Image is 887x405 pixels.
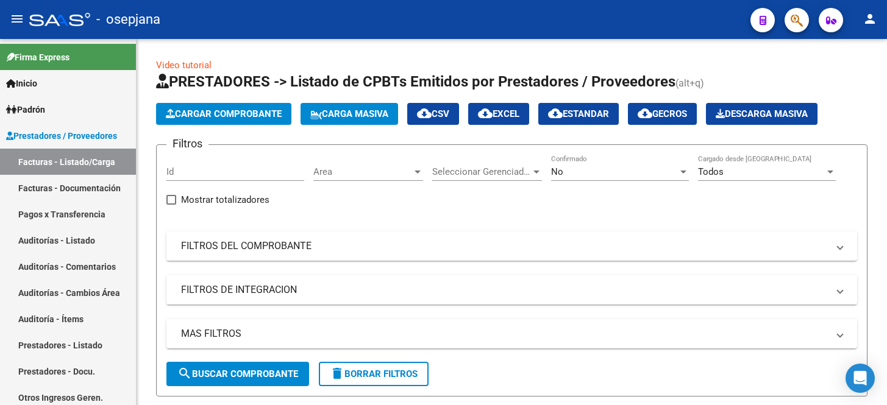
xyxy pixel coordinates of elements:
[181,283,828,297] mat-panel-title: FILTROS DE INTEGRACION
[156,60,212,71] a: Video tutorial
[166,231,857,261] mat-expansion-panel-header: FILTROS DEL COMPROBANTE
[698,166,724,177] span: Todos
[863,12,877,26] mat-icon: person
[548,106,563,121] mat-icon: cloud_download
[177,366,192,381] mat-icon: search
[638,108,687,119] span: Gecros
[166,135,208,152] h3: Filtros
[551,166,563,177] span: No
[716,108,808,119] span: Descarga Masiva
[177,368,298,379] span: Buscar Comprobante
[468,103,529,125] button: EXCEL
[96,6,160,33] span: - osepjana
[6,129,117,143] span: Prestadores / Proveedores
[10,12,24,26] mat-icon: menu
[330,368,418,379] span: Borrar Filtros
[166,362,309,386] button: Buscar Comprobante
[706,103,818,125] app-download-masive: Descarga masiva de comprobantes (adjuntos)
[407,103,459,125] button: CSV
[675,77,704,89] span: (alt+q)
[156,73,675,90] span: PRESTADORES -> Listado de CPBTs Emitidos por Prestadores / Proveedores
[417,106,432,121] mat-icon: cloud_download
[478,106,493,121] mat-icon: cloud_download
[181,327,828,340] mat-panel-title: MAS FILTROS
[846,364,875,393] div: Open Intercom Messenger
[417,108,449,119] span: CSV
[548,108,609,119] span: Estandar
[181,239,828,253] mat-panel-title: FILTROS DEL COMPROBANTE
[478,108,519,119] span: EXCEL
[6,51,69,64] span: Firma Express
[6,77,37,90] span: Inicio
[166,319,857,348] mat-expansion-panel-header: MAS FILTROS
[313,166,412,177] span: Area
[166,275,857,305] mat-expansion-panel-header: FILTROS DE INTEGRACION
[628,103,697,125] button: Gecros
[156,103,291,125] button: Cargar Comprobante
[538,103,619,125] button: Estandar
[181,192,269,207] span: Mostrar totalizadores
[166,108,282,119] span: Cargar Comprobante
[301,103,398,125] button: Carga Masiva
[319,362,429,386] button: Borrar Filtros
[330,366,344,381] mat-icon: delete
[432,166,531,177] span: Seleccionar Gerenciador
[6,103,45,116] span: Padrón
[706,103,818,125] button: Descarga Masiva
[310,108,388,119] span: Carga Masiva
[638,106,652,121] mat-icon: cloud_download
